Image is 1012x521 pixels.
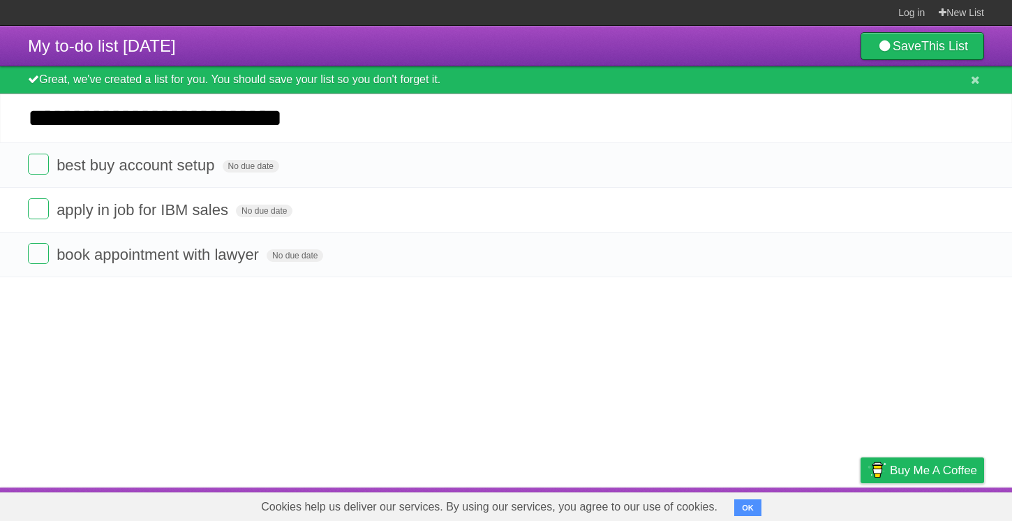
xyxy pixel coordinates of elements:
[28,198,49,219] label: Done
[675,491,704,518] a: About
[28,154,49,175] label: Done
[842,491,879,518] a: Privacy
[734,499,761,516] button: OK
[267,249,323,262] span: No due date
[57,156,218,174] span: best buy account setup
[247,493,731,521] span: Cookies help us deliver our services. By using our services, you agree to our use of cookies.
[861,32,984,60] a: SaveThis List
[28,36,176,55] span: My to-do list [DATE]
[890,458,977,483] span: Buy me a coffee
[861,457,984,483] a: Buy me a coffee
[223,160,279,173] span: No due date
[868,458,886,482] img: Buy me a coffee
[721,491,777,518] a: Developers
[236,205,292,217] span: No due date
[896,491,984,518] a: Suggest a feature
[795,491,826,518] a: Terms
[28,243,49,264] label: Done
[57,246,262,263] span: book appointment with lawyer
[57,201,232,219] span: apply in job for IBM sales
[921,39,968,53] b: This List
